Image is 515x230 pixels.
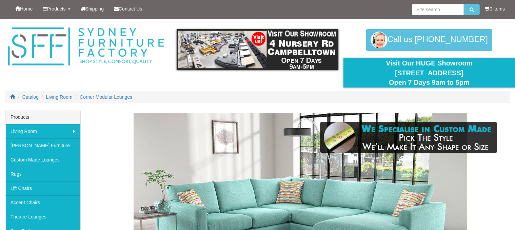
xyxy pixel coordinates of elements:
[5,181,80,195] a: Lift Chairs
[485,5,505,12] li: 0 items
[5,195,80,210] a: Accent Chairs
[20,6,33,12] span: Home
[47,6,65,12] span: Products
[349,58,510,88] div: Visit Our HUGE Showroom [STREET_ADDRESS] Open 7 Days 9am to 5pm
[46,94,73,100] a: Living Room
[5,124,80,138] a: Living Room
[119,6,142,12] span: Contact Us
[109,0,147,17] a: Contact Us
[85,6,104,12] span: Shipping
[412,4,464,15] input: Site search
[76,0,109,17] a: Shipping
[5,26,166,68] img: Sydney Furniture Factory
[5,110,80,124] div: Products
[38,0,75,17] a: Products
[5,210,80,224] a: Theatre Lounges
[5,167,80,181] a: Rugs
[10,0,38,17] a: Home
[80,94,132,100] a: Corner Modular Lounges
[5,153,80,167] a: Custom Made Lounges
[22,94,39,100] a: Catalog
[177,29,338,70] img: showroom.gif
[5,138,80,153] a: [PERSON_NAME] Furniture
